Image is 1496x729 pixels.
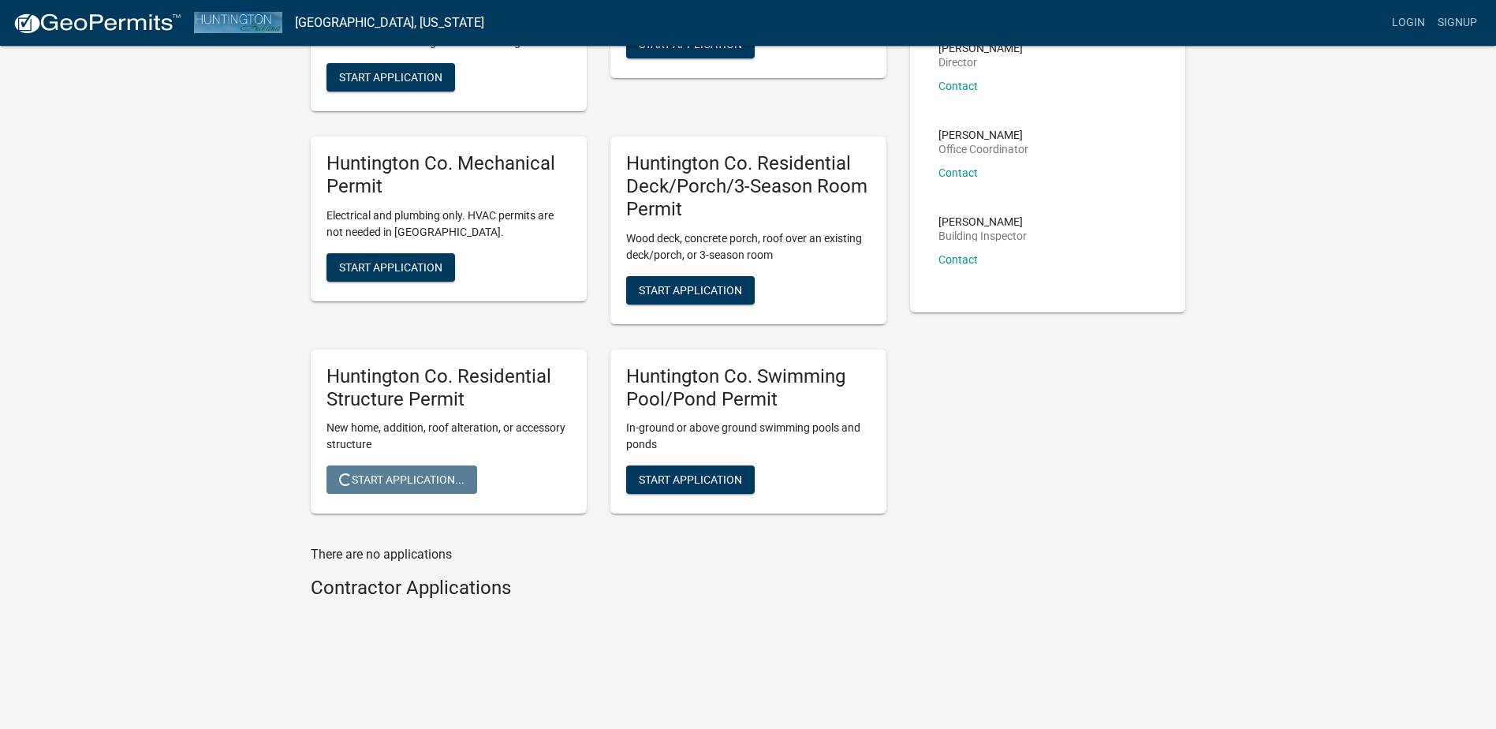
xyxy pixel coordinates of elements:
h5: Huntington Co. Residential Structure Permit [326,365,571,411]
p: Office Coordinator [938,144,1028,155]
button: Start Application [326,253,455,282]
a: Contact [938,166,978,179]
h5: Huntington Co. Swimming Pool/Pond Permit [626,365,871,411]
p: There are no applications [311,545,886,564]
span: Start Application [639,283,742,296]
p: New home, addition, roof alteration, or accessory structure [326,420,571,453]
img: Huntington County, Indiana [194,12,282,33]
p: Building Inspector [938,230,1027,241]
span: Start Application [639,38,742,50]
a: Contact [938,80,978,92]
a: [GEOGRAPHIC_DATA], [US_STATE] [295,9,484,36]
h5: Huntington Co. Residential Deck/Porch/3-Season Room Permit [626,152,871,220]
p: In-ground or above ground swimming pools and ponds [626,420,871,453]
span: Start Application... [339,473,464,486]
p: Wood deck, concrete porch, roof over an existing deck/porch, or 3-season room [626,230,871,264]
button: Start Application [626,465,755,494]
p: Electrical and plumbing only. HVAC permits are not needed in [GEOGRAPHIC_DATA]. [326,207,571,241]
button: Start Application... [326,465,477,494]
span: Start Application [639,473,742,486]
h5: Huntington Co. Mechanical Permit [326,152,571,198]
a: Login [1386,8,1431,38]
button: Start Application [626,276,755,305]
span: Start Application [339,260,442,273]
p: Director [938,57,1023,68]
p: [PERSON_NAME] [938,43,1023,54]
a: Contact [938,253,978,266]
button: Start Application [326,63,455,92]
wm-workflow-list-section: Contractor Applications [311,577,886,606]
p: [PERSON_NAME] [938,216,1027,227]
p: [PERSON_NAME] [938,129,1028,140]
h4: Contractor Applications [311,577,886,600]
a: Signup [1431,8,1483,38]
span: Start Application [339,71,442,84]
